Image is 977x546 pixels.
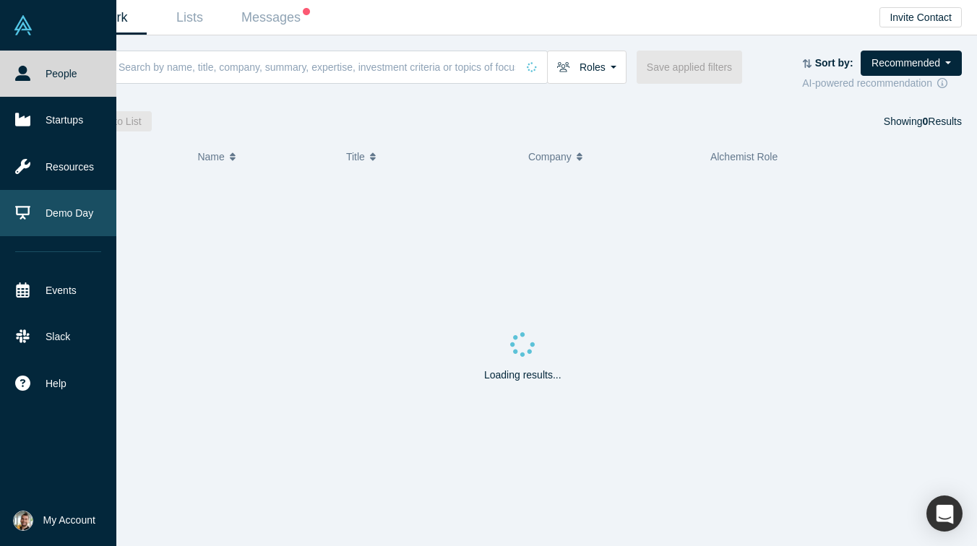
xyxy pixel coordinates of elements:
strong: 0 [923,116,929,127]
div: Showing [884,111,962,131]
input: Search by name, title, company, summary, expertise, investment criteria or topics of focus [117,50,517,84]
button: Title [346,142,513,172]
span: Title [346,142,365,172]
span: Name [197,142,224,172]
span: Results [923,116,962,127]
button: Save applied filters [637,51,742,84]
div: AI-powered recommendation [802,76,962,91]
p: Loading results... [484,368,561,383]
button: Roles [547,51,627,84]
button: Invite Contact [879,7,962,27]
button: My Account [13,511,95,531]
img: Selim Satici's Account [13,511,33,531]
button: Company [528,142,695,172]
img: Alchemist Vault Logo [13,15,33,35]
span: Alchemist Role [710,151,778,162]
span: My Account [43,513,95,528]
span: Company [528,142,572,172]
button: Recommended [861,51,962,76]
a: Messages [233,1,319,35]
button: Add to List [84,111,152,131]
button: Name [197,142,331,172]
strong: Sort by: [815,57,853,69]
span: Help [46,376,66,391]
a: Lists [147,1,233,35]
